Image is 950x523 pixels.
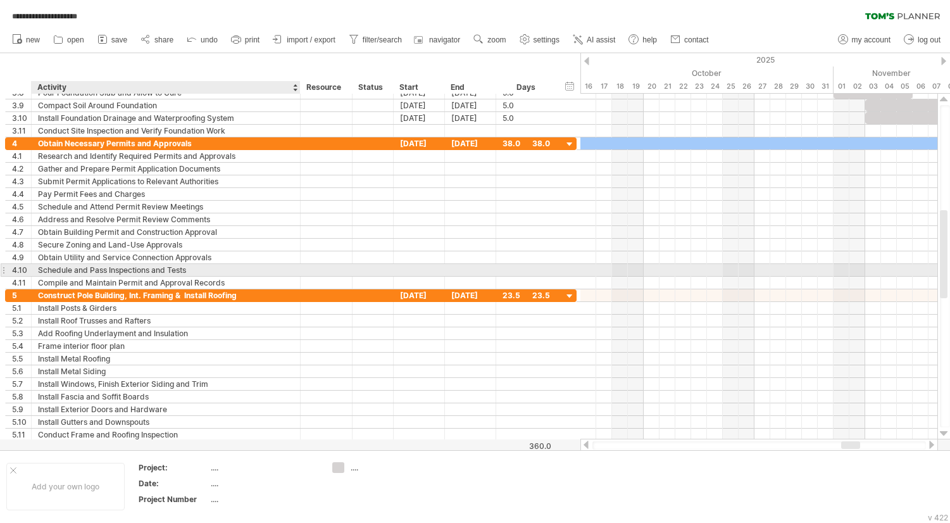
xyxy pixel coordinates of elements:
div: 5.8 [12,391,31,403]
div: 4.10 [12,264,31,276]
div: Project: [139,462,208,473]
div: Gather and Prepare Permit Application Documents [38,163,294,175]
div: Install Foundation Drainage and Waterproofing System [38,112,294,124]
span: filter/search [363,35,402,44]
div: Thursday, 16 October 2025 [580,80,596,93]
div: Resource [306,81,345,94]
div: Monday, 27 October 2025 [754,80,770,93]
div: Activity [37,81,293,94]
div: [DATE] [394,99,445,111]
a: AI assist [570,32,619,48]
div: [DATE] [394,112,445,124]
span: undo [201,35,218,44]
div: Obtain Necessary Permits and Approvals [38,137,294,149]
a: new [9,32,44,48]
div: Install Metal Siding [38,365,294,377]
div: Saturday, 25 October 2025 [723,80,739,93]
div: Install Exterior Doors and Hardware [38,403,294,415]
div: v 422 [928,513,948,522]
div: .... [211,462,317,473]
div: 3.9 [12,99,31,111]
div: [DATE] [445,99,496,111]
span: zoom [487,35,506,44]
div: Sunday, 2 November 2025 [849,80,865,93]
div: Conduct Frame and Roofing Inspection [38,429,294,441]
div: Thursday, 30 October 2025 [802,80,818,93]
div: 5.10 [12,416,31,428]
div: Saturday, 18 October 2025 [612,80,628,93]
div: Install Fascia and Soffit Boards [38,391,294,403]
div: 4.9 [12,251,31,263]
div: 5.0 [503,99,550,111]
div: 5.11 [12,429,31,441]
div: Schedule and Attend Permit Review Meetings [38,201,294,213]
div: End [451,81,489,94]
div: Friday, 7 November 2025 [928,80,944,93]
div: 5.2 [12,315,31,327]
div: 3.10 [12,112,31,124]
a: undo [184,32,222,48]
div: 5.9 [12,403,31,415]
a: settings [516,32,563,48]
span: log out [918,35,941,44]
div: Install Windows, Finish Exterior Siding and Trim [38,378,294,390]
div: 4.5 [12,201,31,213]
div: Thursday, 6 November 2025 [913,80,928,93]
div: 4.3 [12,175,31,187]
a: print [228,32,263,48]
div: Secure Zoning and Land-Use Approvals [38,239,294,251]
div: Sunday, 19 October 2025 [628,80,644,93]
div: Tuesday, 4 November 2025 [881,80,897,93]
div: Sunday, 26 October 2025 [739,80,754,93]
div: Days [496,81,556,94]
a: open [50,32,88,48]
div: 4.2 [12,163,31,175]
div: Compact Soil Around Foundation [38,99,294,111]
div: Research and Identify Required Permits and Approvals [38,150,294,162]
div: Monday, 3 November 2025 [865,80,881,93]
div: Tuesday, 21 October 2025 [659,80,675,93]
div: 4.4 [12,188,31,200]
div: 5.7 [12,378,31,390]
div: [DATE] [445,289,496,301]
div: Compile and Maintain Permit and Approval Records [38,277,294,289]
div: 5.6 [12,365,31,377]
span: new [26,35,40,44]
div: 360.0 [497,441,551,451]
div: Project Number [139,494,208,505]
a: share [137,32,177,48]
span: share [154,35,173,44]
a: filter/search [346,32,406,48]
a: help [625,32,661,48]
span: import / export [287,35,335,44]
div: Submit Permit Applications to Relevant Authorities [38,175,294,187]
div: Wednesday, 5 November 2025 [897,80,913,93]
div: 5.0 [503,112,550,124]
div: Wednesday, 29 October 2025 [786,80,802,93]
span: contact [684,35,709,44]
div: Wednesday, 22 October 2025 [675,80,691,93]
div: .... [211,478,317,489]
div: Add your own logo [6,463,125,510]
span: print [245,35,259,44]
div: Install Metal Roofing [38,353,294,365]
div: Date: [139,478,208,489]
span: settings [534,35,559,44]
div: Thursday, 23 October 2025 [691,80,707,93]
div: 5 [12,289,31,301]
a: navigator [412,32,464,48]
div: Conduct Site Inspection and Verify Foundation Work [38,125,294,137]
div: 23.5 [503,289,550,301]
div: [DATE] [394,137,445,149]
div: .... [211,494,317,505]
a: my account [835,32,894,48]
div: [DATE] [445,112,496,124]
div: 4.6 [12,213,31,225]
div: Friday, 24 October 2025 [707,80,723,93]
span: AI assist [587,35,615,44]
div: Tuesday, 28 October 2025 [770,80,786,93]
span: navigator [429,35,460,44]
span: open [67,35,84,44]
div: Start [399,81,437,94]
div: Pay Permit Fees and Charges [38,188,294,200]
